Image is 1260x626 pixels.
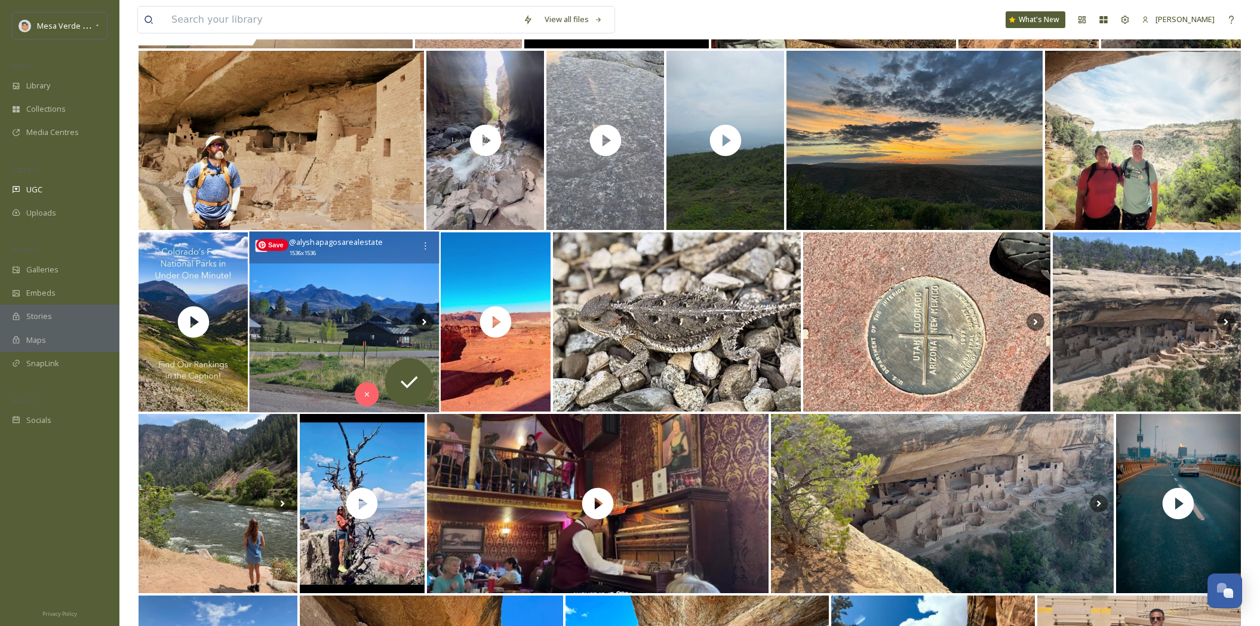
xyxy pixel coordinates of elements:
span: Save [256,239,288,251]
input: Search your library [165,7,517,33]
button: Open Chat [1207,573,1242,608]
img: thumbnail [546,51,664,230]
img: thumbnail [666,51,784,230]
span: Uploads [26,207,56,219]
span: Library [26,80,50,91]
a: View all files [539,8,609,31]
img: thumbnail [427,414,769,593]
span: Collections [26,103,66,115]
img: Blown away by the cliff dwellings that have survived the test of time and found in the mesaverden... [771,414,1114,593]
span: MEDIA [12,62,33,70]
span: UGC [26,184,42,195]
a: [PERSON_NAME] [1136,8,1221,31]
img: 3 National Parks in 3 days! 🏞️ Enjoying our Public Lands while they are still Public Lands 🙃 #nps... [139,414,297,593]
img: thumbnail [300,414,425,593]
span: Embeds [26,287,56,299]
span: Privacy Policy [42,610,77,618]
img: #mesaverdenationalpark #nationalpark #nationalparkgeek #findyourpark #roadtrip #roadtripusa #hike... [139,51,424,230]
span: [PERSON_NAME] [1155,14,1215,24]
img: thumbnail [139,232,248,412]
span: 1536 x 1536 [290,249,316,258]
img: thumbnail [426,51,544,230]
span: @ alyshapagosarealestate [290,237,383,247]
span: Media Centres [26,127,79,138]
img: thumbnail [1116,414,1241,593]
img: MVC%20SnapSea%20logo%20%281%29.png [19,20,31,32]
img: Mesa Verde NP - Greater Short-horned Lizard (Phrynosoma hernandesi), also known as the Mountain H... [553,232,801,412]
span: Socials [26,415,51,426]
img: thumbnail [441,232,550,412]
span: Mesa Verde Country [37,20,110,31]
img: A very special #thankyou to all the dedicated and knowledgable #parkrangers mesaverdenps who made... [1045,51,1241,230]
a: What's New [1006,11,1065,28]
img: Parco Nazionale Mesa Verde, patrimonio dell'umanità dell'UNESCO, famoso perche' sito di diverse a... [1053,232,1241,412]
span: COLLECT [12,165,38,174]
span: SOCIALS [12,396,36,405]
span: WIDGETS [12,246,39,254]
span: Galleries [26,264,59,275]
span: Maps [26,335,46,346]
img: Four corners and many arches #fourcorners #archesnationalpark #moab [803,232,1051,412]
span: SnapLink [26,358,59,369]
img: #mesaverde #sunrise [786,51,1042,230]
img: Different view points, but the same beautiful Pagosa Peak. #mountains #mountainview #pagosapeak #... [250,232,440,413]
span: Stories [26,311,52,322]
a: Privacy Policy [42,606,77,620]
